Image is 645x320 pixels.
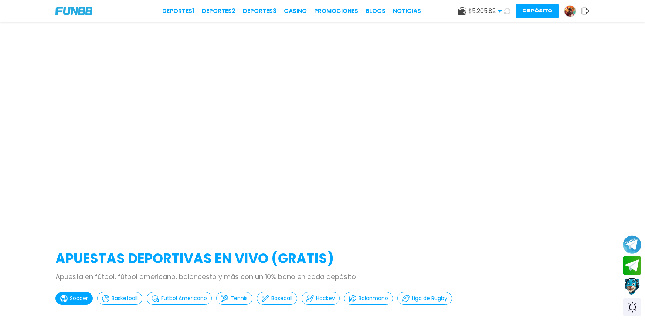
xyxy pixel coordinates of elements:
img: Avatar [564,6,576,17]
button: Tennis [216,292,252,305]
p: Futbol Americano [161,295,207,302]
h2: APUESTAS DEPORTIVAS EN VIVO (gratis) [55,249,590,269]
a: CASINO [284,7,307,16]
button: Liga de Rugby [397,292,452,305]
div: Switch theme [623,298,641,316]
button: Basketball [97,292,142,305]
span: $ 5,205.82 [468,7,502,16]
button: Depósito [516,4,559,18]
button: Futbol Americano [147,292,212,305]
a: Deportes1 [162,7,194,16]
a: Deportes3 [243,7,276,16]
button: Join telegram [623,256,641,275]
button: Join telegram channel [623,235,641,254]
p: Basketball [112,295,138,302]
a: Promociones [314,7,358,16]
img: Company Logo [55,7,92,15]
a: NOTICIAS [393,7,421,16]
a: BLOGS [366,7,386,16]
p: Baseball [271,295,292,302]
p: Liga de Rugby [412,295,447,302]
p: Apuesta en fútbol, fútbol americano, baloncesto y más con un 10% bono en cada depósito [55,272,590,282]
p: Hockey [316,295,335,302]
p: Tennis [231,295,248,302]
a: Avatar [564,5,581,17]
button: Baseball [257,292,297,305]
p: Balonmano [359,295,388,302]
button: Contact customer service [623,277,641,296]
a: Deportes2 [202,7,235,16]
p: Soccer [70,295,88,302]
button: Balonmano [344,292,393,305]
button: Hockey [302,292,340,305]
button: Soccer [55,292,93,305]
